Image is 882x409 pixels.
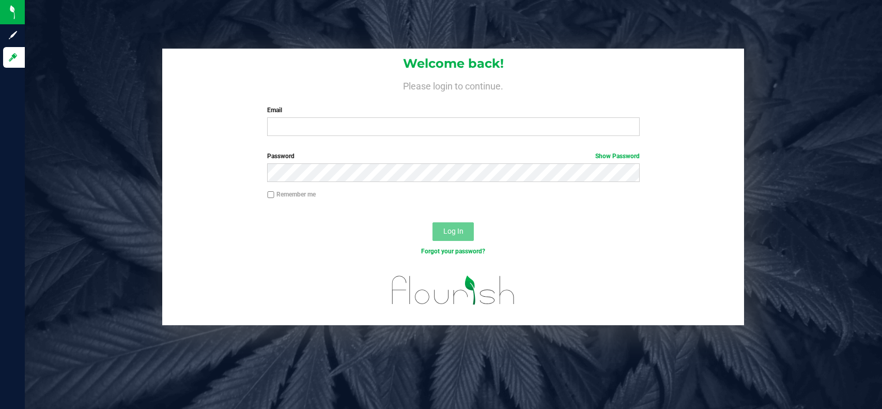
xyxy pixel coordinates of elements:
inline-svg: Log in [8,52,18,63]
input: Remember me [267,191,274,199]
a: Forgot your password? [421,248,485,255]
h4: Please login to continue. [162,79,744,91]
label: Email [267,105,640,115]
label: Remember me [267,190,316,199]
h1: Welcome back! [162,57,744,70]
span: Log In [443,227,463,235]
button: Log In [432,222,474,241]
a: Show Password [595,153,640,160]
img: flourish_logo.svg [381,267,526,314]
inline-svg: Sign up [8,30,18,40]
span: Password [267,153,295,160]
